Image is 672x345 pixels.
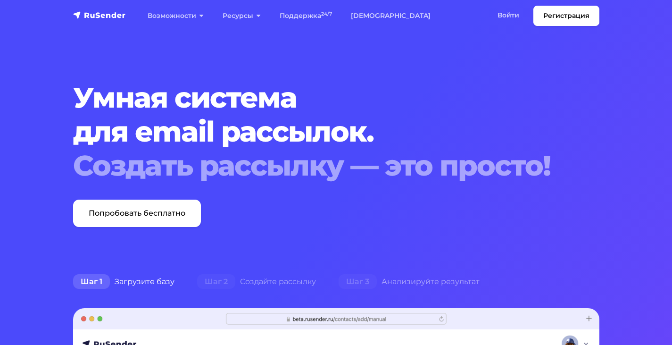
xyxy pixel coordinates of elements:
img: RuSender [73,10,126,20]
h1: Умная система для email рассылок. [73,81,555,183]
a: Поддержка24/7 [270,6,341,25]
a: Регистрация [533,6,599,26]
a: Ресурсы [213,6,270,25]
div: Анализируйте результат [327,272,491,291]
div: Создать рассылку — это просто! [73,149,555,183]
a: Войти [488,6,529,25]
div: Создайте рассылку [186,272,327,291]
a: Попробовать бесплатно [73,200,201,227]
a: [DEMOGRAPHIC_DATA] [341,6,440,25]
span: Шаг 1 [73,274,110,289]
a: Возможности [138,6,213,25]
div: Загрузите базу [62,272,186,291]
sup: 24/7 [321,11,332,17]
span: Шаг 3 [339,274,377,289]
span: Шаг 2 [197,274,235,289]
